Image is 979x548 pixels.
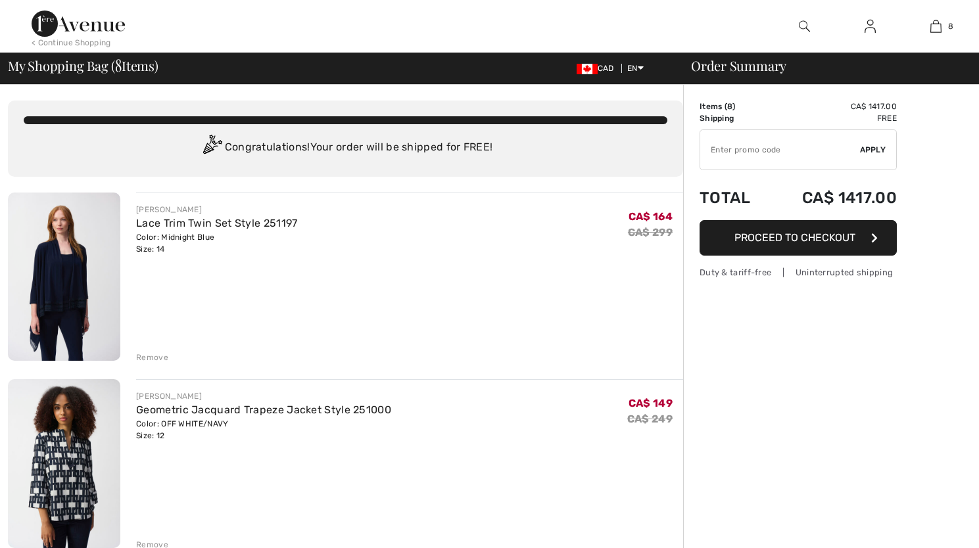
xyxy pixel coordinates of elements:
[700,101,769,112] td: Items ( )
[136,403,391,416] a: Geometric Jacquard Trapeze Jacket Style 251000
[8,193,120,361] img: Lace Trim Twin Set Style 251197
[577,64,619,73] span: CAD
[628,226,673,239] s: CA$ 299
[769,112,897,124] td: Free
[799,18,810,34] img: search the website
[136,390,391,402] div: [PERSON_NAME]
[903,18,968,34] a: 8
[629,397,673,409] span: CA$ 149
[199,135,225,161] img: Congratulation2.svg
[769,101,897,112] td: CA$ 1417.00
[734,231,855,244] span: Proceed to Checkout
[136,231,297,255] div: Color: Midnight Blue Size: 14
[629,210,673,223] span: CA$ 164
[627,64,644,73] span: EN
[115,56,122,73] span: 8
[8,59,158,72] span: My Shopping Bag ( Items)
[136,217,297,229] a: Lace Trim Twin Set Style 251197
[700,112,769,124] td: Shipping
[930,18,942,34] img: My Bag
[675,59,971,72] div: Order Summary
[700,220,897,256] button: Proceed to Checkout
[136,204,297,216] div: [PERSON_NAME]
[577,64,598,74] img: Canadian Dollar
[854,18,886,35] a: Sign In
[700,266,897,279] div: Duty & tariff-free | Uninterrupted shipping
[700,130,860,170] input: Promo code
[32,11,125,37] img: 1ère Avenue
[948,20,953,32] span: 8
[860,144,886,156] span: Apply
[8,379,120,547] img: Geometric Jacquard Trapeze Jacket Style 251000
[136,352,168,363] div: Remove
[865,18,876,34] img: My Info
[136,418,391,442] div: Color: OFF WHITE/NAVY Size: 12
[24,135,667,161] div: Congratulations! Your order will be shipped for FREE!
[727,102,732,111] span: 8
[769,175,897,220] td: CA$ 1417.00
[32,37,111,49] div: < Continue Shopping
[700,175,769,220] td: Total
[627,413,673,425] s: CA$ 249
